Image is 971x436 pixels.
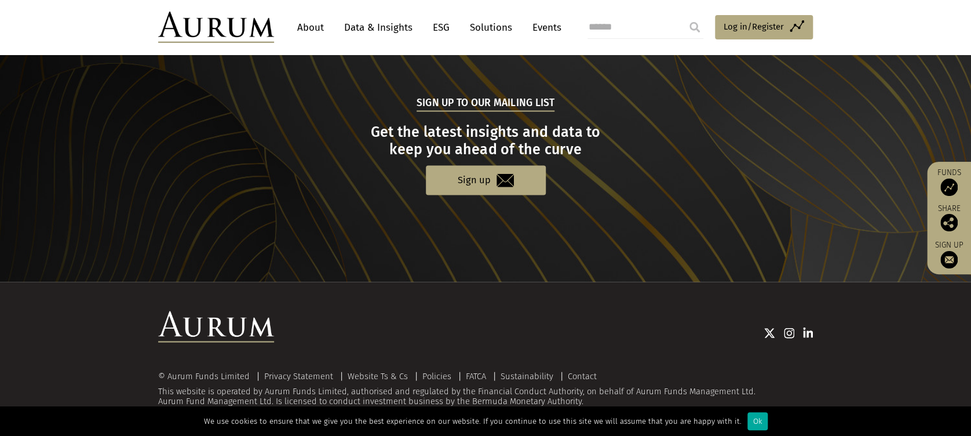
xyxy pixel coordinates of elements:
div: © Aurum Funds Limited [158,372,255,381]
a: Events [527,17,561,38]
a: Contact [568,371,597,381]
a: Funds [933,168,965,196]
h5: Sign up to our mailing list [417,96,555,112]
img: Twitter icon [764,328,775,339]
h3: Get the latest insights and data to keep you ahead of the curve [160,123,812,158]
a: ESG [427,17,455,38]
img: Linkedin icon [803,328,813,339]
a: FATCA [466,371,486,381]
a: Privacy Statement [264,371,333,381]
a: Solutions [464,17,518,38]
div: This website is operated by Aurum Funds Limited, authorised and regulated by the Financial Conduc... [158,372,813,407]
a: About [291,17,330,38]
a: Policies [422,371,451,381]
div: Ok [747,412,768,430]
img: Aurum [158,12,274,43]
div: Share [933,205,965,231]
a: Log in/Register [715,15,813,39]
a: Data & Insights [338,17,418,38]
img: Sign up to our newsletter [940,251,958,268]
a: Sign up [933,240,965,268]
input: Submit [683,16,706,39]
img: Share this post [940,214,958,231]
img: Aurum Logo [158,311,274,343]
a: Sign up [426,166,546,195]
img: Instagram icon [784,328,794,339]
a: Website Ts & Cs [348,371,408,381]
span: Log in/Register [724,20,784,34]
a: Sustainability [501,371,553,381]
img: Access Funds [940,179,958,196]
